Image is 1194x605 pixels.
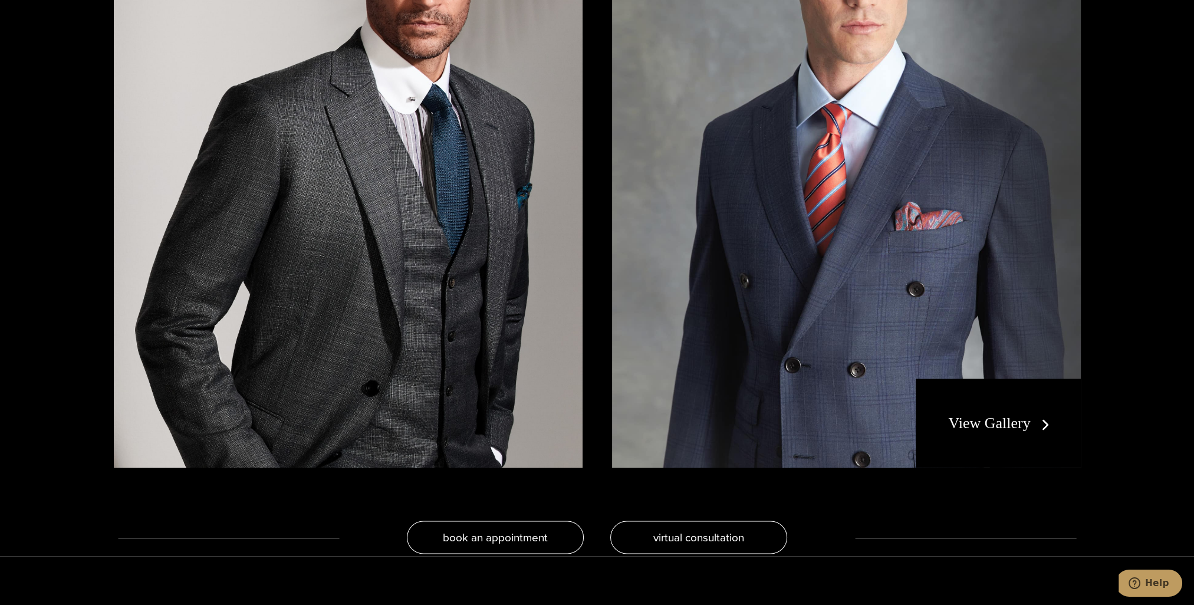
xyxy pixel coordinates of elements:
span: virtual consultation [653,528,744,545]
a: virtual consultation [610,521,787,554]
a: book an appointment [407,521,584,554]
a: View Gallery [948,415,1054,432]
span: book an appointment [443,528,548,545]
iframe: Opens a widget where you can chat to one of our agents [1119,570,1182,599]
